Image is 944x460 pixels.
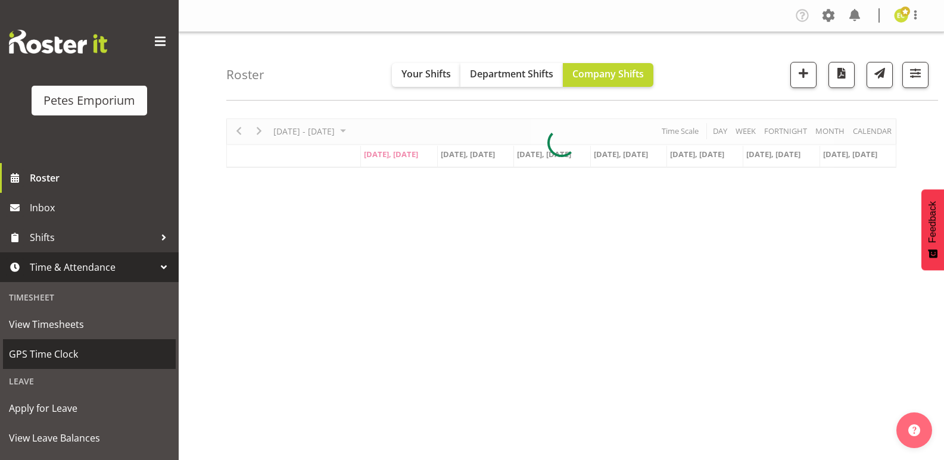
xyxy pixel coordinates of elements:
[3,369,176,393] div: Leave
[867,62,893,88] button: Send a list of all shifts for the selected filtered period to all rostered employees.
[30,169,173,187] span: Roster
[908,424,920,436] img: help-xxl-2.png
[460,63,563,87] button: Department Shifts
[563,63,653,87] button: Company Shifts
[3,423,176,453] a: View Leave Balances
[3,309,176,339] a: View Timesheets
[3,339,176,369] a: GPS Time Clock
[226,68,264,82] h4: Roster
[894,8,908,23] img: emma-croft7499.jpg
[9,315,170,333] span: View Timesheets
[3,393,176,423] a: Apply for Leave
[9,429,170,447] span: View Leave Balances
[3,285,176,309] div: Timesheet
[9,399,170,417] span: Apply for Leave
[30,199,173,217] span: Inbox
[43,92,135,109] div: Petes Emporium
[927,201,938,243] span: Feedback
[30,258,155,276] span: Time & Attendance
[470,67,553,80] span: Department Shifts
[401,67,451,80] span: Your Shifts
[790,62,817,88] button: Add a new shift
[921,189,944,270] button: Feedback - Show survey
[30,229,155,246] span: Shifts
[392,63,460,87] button: Your Shifts
[902,62,929,88] button: Filter Shifts
[9,30,107,54] img: Rosterit website logo
[9,345,170,363] span: GPS Time Clock
[828,62,855,88] button: Download a PDF of the roster according to the set date range.
[572,67,644,80] span: Company Shifts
